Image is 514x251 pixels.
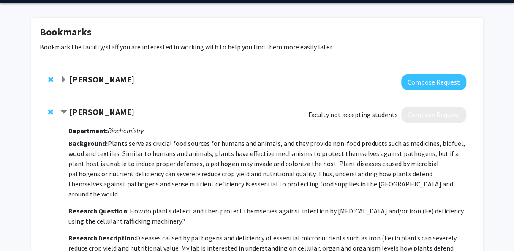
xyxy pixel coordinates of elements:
p: Plants serve as crucial food sources for humans and animals, and they provide non-food products s... [68,138,466,199]
span: Expand Xiaoping Xin Bookmark [60,76,67,83]
p: : How do plants detect and then protect themselves against infection by [MEDICAL_DATA] and/or iro... [68,206,466,226]
iframe: Chat [6,213,36,245]
span: Faculty not accepting students [308,109,398,120]
h1: Bookmarks [40,26,475,38]
strong: Background: [68,139,108,147]
strong: [PERSON_NAME] [69,74,134,85]
span: Remove Antje Heese from bookmarks [48,109,53,115]
span: Remove Xiaoping Xin from bookmarks [48,76,53,83]
button: Compose Request to Antje Heese [401,107,466,123]
strong: [PERSON_NAME] [69,106,134,117]
p: Bookmark the faculty/staff you are interested in working with to help you find them more easily l... [40,42,475,52]
span: Contract Antje Heese Bookmark [60,109,67,116]
strong: Research Description: [68,234,136,242]
button: Compose Request to Xiaoping Xin [401,74,466,90]
strong: Department: [68,126,108,135]
strong: Research Question [68,207,127,215]
i: Biochemistry [108,126,143,135]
